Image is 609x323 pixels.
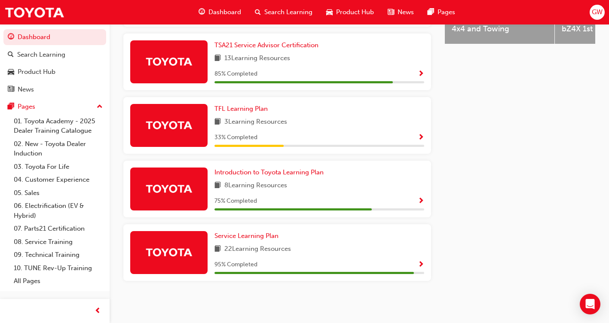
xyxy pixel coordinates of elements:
[214,41,318,49] span: TSA21 Service Advisor Certification
[10,222,106,235] a: 07. Parts21 Certification
[214,168,324,176] span: Introduction to Toyota Learning Plan
[3,82,106,98] a: News
[214,40,322,50] a: TSA21 Service Advisor Certification
[214,105,268,113] span: TFL Learning Plan
[10,137,106,160] a: 02. New - Toyota Dealer Induction
[418,69,424,79] button: Show Progress
[214,260,257,270] span: 95 % Completed
[199,7,205,18] span: guage-icon
[145,117,193,132] img: Trak
[214,117,221,128] span: book-icon
[145,54,193,69] img: Trak
[18,85,34,94] div: News
[3,99,106,115] button: Pages
[192,3,248,21] a: guage-iconDashboard
[418,196,424,207] button: Show Progress
[18,67,55,77] div: Product Hub
[214,244,221,255] span: book-icon
[97,101,103,113] span: up-icon
[10,235,106,249] a: 08. Service Training
[580,294,600,314] div: Open Intercom Messenger
[336,7,374,17] span: Product Hub
[248,3,319,21] a: search-iconSearch Learning
[208,7,241,17] span: Dashboard
[264,7,312,17] span: Search Learning
[8,103,14,111] span: pages-icon
[418,259,424,270] button: Show Progress
[452,24,548,34] span: 4x4 and Towing
[388,7,394,18] span: news-icon
[214,168,327,177] a: Introduction to Toyota Learning Plan
[214,231,282,241] a: Service Learning Plan
[381,3,421,21] a: news-iconNews
[418,261,424,269] span: Show Progress
[319,3,381,21] a: car-iconProduct Hub
[3,47,106,63] a: Search Learning
[214,53,221,64] span: book-icon
[17,50,65,60] div: Search Learning
[10,199,106,222] a: 06. Electrification (EV & Hybrid)
[326,7,333,18] span: car-icon
[214,232,278,240] span: Service Learning Plan
[10,173,106,186] a: 04. Customer Experience
[590,5,605,20] button: GW
[438,7,455,17] span: Pages
[428,7,434,18] span: pages-icon
[214,69,257,79] span: 85 % Completed
[10,160,106,174] a: 03. Toyota For Life
[418,134,424,142] span: Show Progress
[4,3,64,22] img: Trak
[592,7,603,17] span: GW
[8,51,14,59] span: search-icon
[255,7,261,18] span: search-icon
[418,70,424,78] span: Show Progress
[214,104,271,114] a: TFL Learning Plan
[214,196,257,206] span: 75 % Completed
[214,180,221,191] span: book-icon
[10,262,106,275] a: 10. TUNE Rev-Up Training
[418,132,424,143] button: Show Progress
[18,102,35,112] div: Pages
[145,181,193,196] img: Trak
[421,3,462,21] a: pages-iconPages
[10,186,106,200] a: 05. Sales
[8,34,14,41] span: guage-icon
[145,244,193,259] img: Trak
[224,117,287,128] span: 3 Learning Resources
[214,133,257,143] span: 33 % Completed
[10,248,106,262] a: 09. Technical Training
[224,53,290,64] span: 13 Learning Resources
[3,27,106,99] button: DashboardSearch LearningProduct HubNews
[3,29,106,45] a: Dashboard
[224,180,287,191] span: 8 Learning Resources
[3,64,106,80] a: Product Hub
[10,115,106,137] a: 01. Toyota Academy - 2025 Dealer Training Catalogue
[95,306,101,317] span: prev-icon
[10,274,106,288] a: All Pages
[418,198,424,205] span: Show Progress
[8,86,14,94] span: news-icon
[8,68,14,76] span: car-icon
[224,244,291,255] span: 22 Learning Resources
[398,7,414,17] span: News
